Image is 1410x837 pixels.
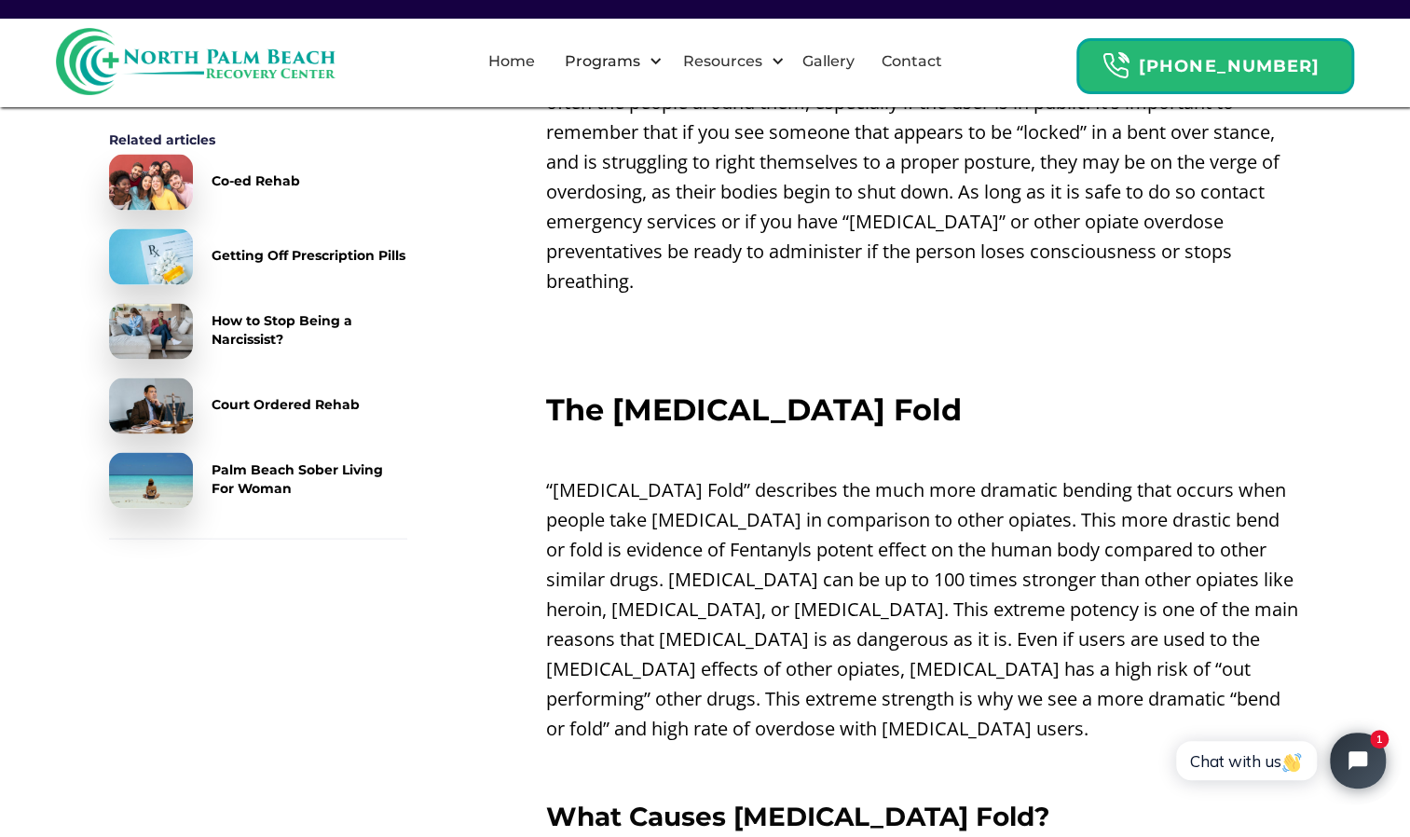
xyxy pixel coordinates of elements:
[212,395,360,414] div: Court Ordered Rehab
[212,460,407,498] div: Palm Beach Sober Living For Woman
[1156,717,1402,804] iframe: Tidio Chat
[212,172,300,190] div: Co-ed Rehab
[546,800,1049,831] strong: What Causes [MEDICAL_DATA] Fold?
[791,32,866,91] a: Gallery
[212,246,405,265] div: Getting Off Prescription Pills
[212,311,407,349] div: How to Stop Being a Narcissist?
[109,229,407,285] a: Getting Off Prescription Pills
[666,32,788,91] div: Resources
[109,155,407,211] a: Co-ed Rehab
[546,474,1302,743] p: “[MEDICAL_DATA] Fold” describes the much more dramatic bending that occurs when people take [MEDI...
[109,130,407,149] div: Related articles
[109,453,407,509] a: Palm Beach Sober Living For Woman
[546,344,1302,374] p: ‍
[546,435,1302,465] p: ‍
[1139,56,1320,76] strong: [PHONE_NUMBER]
[870,32,953,91] a: Contact
[1102,51,1129,80] img: Header Calendar Icons
[109,304,407,360] a: How to Stop Being a Narcissist?
[546,752,1302,782] p: ‍
[1076,29,1354,94] a: Header Calendar Icons[PHONE_NUMBER]
[548,32,666,91] div: Programs
[477,32,546,91] a: Home
[678,50,766,73] div: Resources
[559,50,644,73] div: Programs
[546,305,1302,335] p: ‍
[546,391,962,427] strong: The [MEDICAL_DATA] Fold
[109,378,407,434] a: Court Ordered Rehab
